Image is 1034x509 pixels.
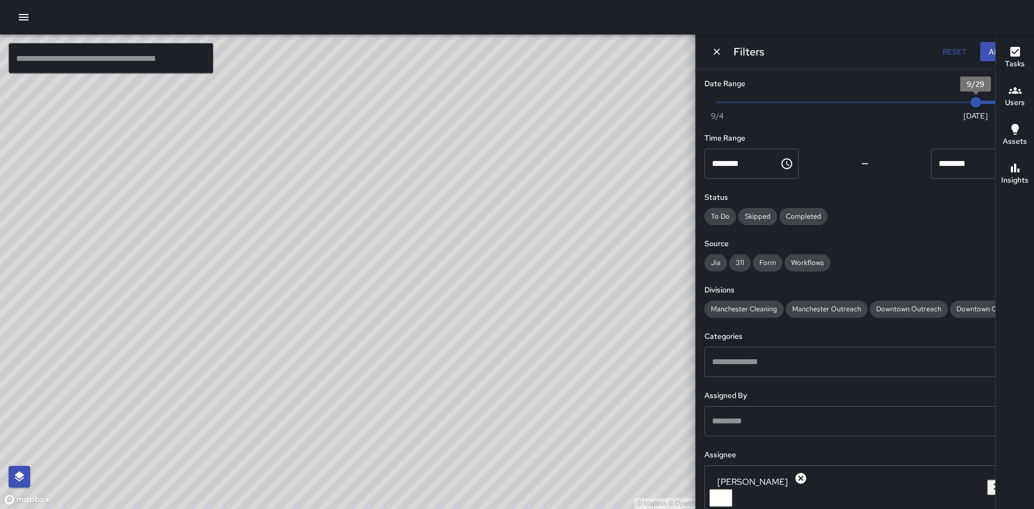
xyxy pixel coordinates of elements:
button: Apply [980,42,1021,62]
span: Manchester Outreach [786,304,868,313]
button: Tasks [996,39,1034,78]
h6: Tasks [1005,58,1025,70]
span: Workflows [785,258,830,267]
h6: Source [704,238,1025,250]
span: Skipped [738,212,777,221]
h6: Filters [733,43,764,60]
div: [PERSON_NAME] [711,472,989,487]
div: Form [753,254,783,271]
span: 9/4 [711,110,724,121]
h6: Time Range [704,133,1025,144]
button: Reset [937,42,972,62]
h6: Insights [1001,175,1029,186]
button: Choose time, selected time is 12:00 AM [776,153,798,175]
span: Jia [704,258,727,267]
div: Manchester Cleaning [704,301,784,318]
span: Downtown Outreach [870,304,948,313]
h6: Categories [704,331,1025,343]
button: Users [996,78,1034,116]
div: Completed [779,208,828,225]
h6: Status [704,192,1025,204]
div: Manchester Outreach [786,301,868,318]
button: Insights [996,155,1034,194]
button: Assets [996,116,1034,155]
span: Form [753,258,783,267]
div: Skipped [738,208,777,225]
h6: Users [1005,97,1025,109]
span: Downtown Cleaning [950,304,1025,313]
span: 9/29 [967,79,984,89]
span: Completed [779,212,828,221]
div: 311 [729,254,751,271]
div: To Do [704,208,736,225]
span: Manchester Cleaning [704,304,784,313]
button: Dismiss [709,44,725,60]
h6: Assigned By [704,390,1025,402]
h6: Divisions [704,284,1025,296]
button: Clear [987,479,1007,495]
div: Downtown Cleaning [950,301,1025,318]
div: Downtown Outreach [870,301,948,318]
h6: Assignee [704,449,1025,461]
div: Jia [704,254,727,271]
div: Workflows [785,254,830,271]
span: 311 [729,258,751,267]
h6: Assets [1003,136,1027,148]
span: [DATE] [963,110,988,121]
span: To Do [704,212,736,221]
span: [PERSON_NAME] [711,476,794,487]
h6: Date Range [704,78,1025,90]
